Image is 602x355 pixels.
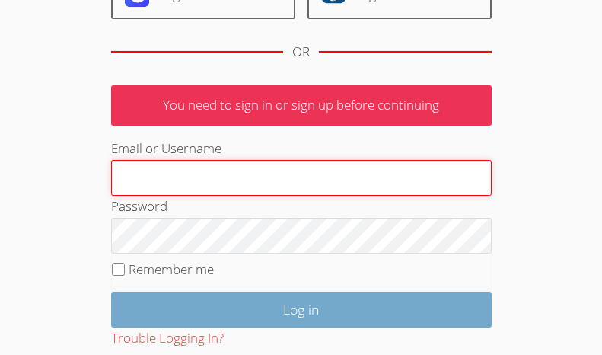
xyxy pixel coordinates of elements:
p: You need to sign in or sign up before continuing [111,85,492,126]
button: Trouble Logging In? [111,328,224,350]
label: Remember me [129,261,214,278]
div: OR [292,41,310,63]
label: Password [111,197,167,215]
label: Email or Username [111,139,221,157]
input: Log in [111,292,492,328]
